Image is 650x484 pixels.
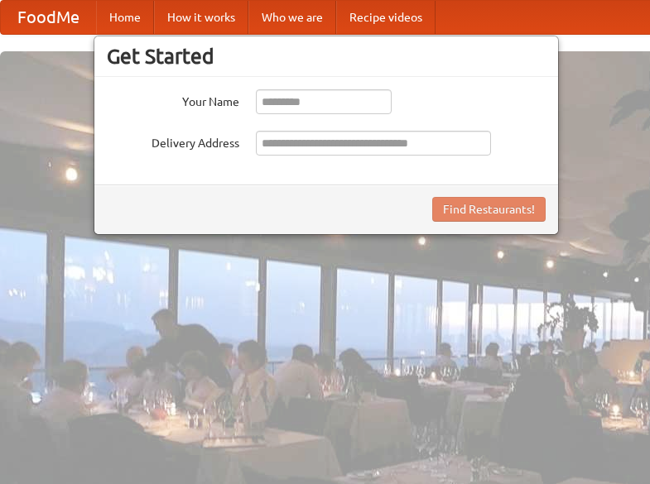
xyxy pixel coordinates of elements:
[1,1,96,34] a: FoodMe
[96,1,154,34] a: Home
[107,44,546,69] h3: Get Started
[336,1,436,34] a: Recipe videos
[248,1,336,34] a: Who we are
[107,131,239,151] label: Delivery Address
[107,89,239,110] label: Your Name
[154,1,248,34] a: How it works
[432,197,546,222] button: Find Restaurants!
